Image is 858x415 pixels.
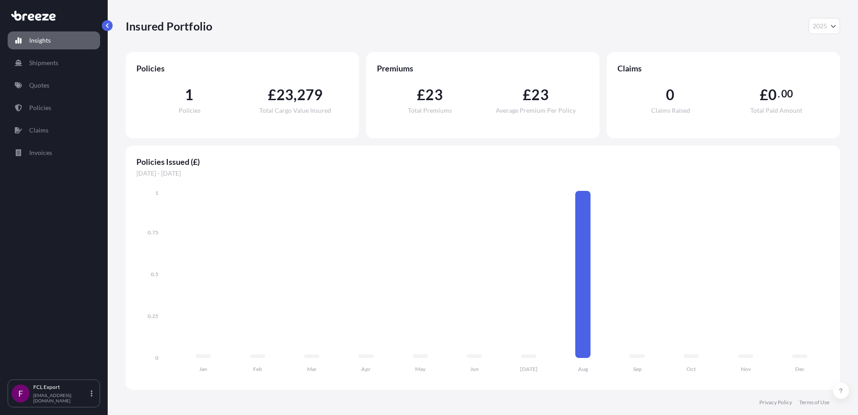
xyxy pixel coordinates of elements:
span: 23 [425,88,442,102]
span: Policies Issued (£) [136,156,829,167]
span: Claims [617,63,829,74]
tspan: Dec [795,366,805,372]
p: Claims [29,126,48,135]
a: Insights [8,31,100,49]
span: 00 [781,90,793,97]
span: . [778,90,780,97]
a: Quotes [8,76,100,94]
p: Insights [29,36,51,45]
tspan: Feb [253,366,262,372]
tspan: Sep [633,366,642,372]
span: , [293,88,297,102]
a: Policies [8,99,100,117]
tspan: 0 [155,354,158,361]
span: Total Paid Amount [750,107,802,114]
a: Invoices [8,144,100,162]
span: Policies [136,63,348,74]
tspan: Apr [361,366,371,372]
tspan: Nov [741,366,751,372]
tspan: Jan [199,366,207,372]
tspan: 0.25 [148,313,158,319]
span: Claims Raised [651,107,690,114]
span: 23 [531,88,548,102]
span: Premiums [377,63,589,74]
span: Total Premiums [408,107,452,114]
span: 0 [768,88,777,102]
a: Claims [8,121,100,139]
a: Privacy Policy [759,399,792,406]
span: 279 [297,88,323,102]
span: 1 [185,88,193,102]
span: Total Cargo Value Insured [259,107,331,114]
tspan: Mar [307,366,317,372]
span: [DATE] - [DATE] [136,169,829,178]
p: Insured Portfolio [126,19,212,33]
tspan: 1 [155,190,158,196]
button: Year Selector [809,18,840,34]
tspan: [DATE] [520,366,538,372]
p: Quotes [29,81,49,90]
span: £ [268,88,276,102]
p: Policies [29,103,51,112]
a: Terms of Use [799,399,829,406]
p: [EMAIL_ADDRESS][DOMAIN_NAME] [33,393,89,403]
tspan: Aug [578,366,588,372]
tspan: 0.75 [148,229,158,236]
p: Invoices [29,148,52,157]
span: 23 [276,88,293,102]
span: F [18,389,23,398]
span: 2025 [813,22,827,31]
span: 0 [666,88,674,102]
p: Shipments [29,58,58,67]
tspan: Oct [687,366,696,372]
span: Average Premium Per Policy [496,107,576,114]
tspan: 0.5 [151,271,158,278]
span: Policies [179,107,201,114]
a: Shipments [8,54,100,72]
tspan: May [415,366,426,372]
tspan: Jun [470,366,479,372]
span: £ [760,88,768,102]
span: £ [417,88,425,102]
span: £ [523,88,531,102]
p: FCL Export [33,384,89,391]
